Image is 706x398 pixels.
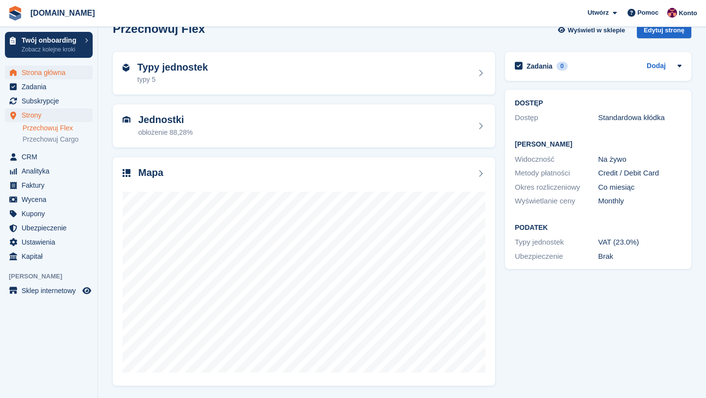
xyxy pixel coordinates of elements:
a: Twój onboarding Zobacz kolejne kroki [5,32,93,58]
a: Podgląd sklepu [81,285,93,297]
div: Dostęp [515,112,598,124]
p: Zobacz kolejne kroki [22,45,80,54]
span: Strona główna [22,66,80,79]
a: menu [5,94,93,108]
span: Strony [22,108,80,122]
div: Ubezpieczenie [515,251,598,262]
a: menu [5,80,93,94]
div: Widoczność [515,154,598,165]
span: Subskrypcje [22,94,80,108]
a: menu [5,178,93,192]
a: menu [5,66,93,79]
a: menu [5,207,93,221]
h2: Zadania [527,62,553,71]
img: map-icn-33ee37083ee616e46c38cad1a60f524a97daa1e2b2c8c0bc3eb3415660979fc1.svg [123,169,130,177]
span: Ustawienia [22,235,80,249]
div: Edytuj stronę [637,22,691,38]
a: menu [5,150,93,164]
h2: [PERSON_NAME] [515,141,681,149]
a: menu [5,221,93,235]
a: Edytuj stronę [637,22,691,42]
div: VAT (23.0%) [598,237,681,248]
div: Brak [598,251,681,262]
a: Dodaj [647,61,666,72]
span: Pomoc [637,8,658,18]
div: Standardowa kłódka [598,112,681,124]
div: Wyświetlanie ceny [515,196,598,207]
div: Credit / Debit Card [598,168,681,179]
a: menu [5,284,93,298]
div: typy 5 [137,75,208,85]
a: menu [5,108,93,122]
div: Metody płatności [515,168,598,179]
span: Faktury [22,178,80,192]
a: menu [5,249,93,263]
a: Przechowuj Flex [23,124,93,133]
a: Wyświetl w sklepie [556,22,629,38]
span: Utwórz [587,8,608,18]
a: menu [5,193,93,206]
span: Analityka [22,164,80,178]
h2: Jednostki [138,114,193,125]
span: Konto [679,8,697,18]
img: unit-type-icn-2b2737a686de81e16bb02015468b77c625bbabd49415b5ef34ead5e3b44a266d.svg [123,64,129,72]
span: Kupony [22,207,80,221]
a: Mapa [113,157,495,386]
div: Typy jednostek [515,237,598,248]
h2: Podatek [515,224,681,232]
h2: DOSTĘP [515,99,681,107]
div: Co miesiąc [598,182,681,193]
span: Wyświetl w sklepie [568,25,625,35]
div: Monthly [598,196,681,207]
span: CRM [22,150,80,164]
span: Ubezpieczenie [22,221,80,235]
a: [DOMAIN_NAME] [26,5,99,21]
img: unit-icn-7be61d7bf1b0ce9d3e12c5938cc71ed9869f7b940bace4675aadf7bd6d80202e.svg [123,116,130,123]
div: 0 [556,62,568,71]
span: Kapitał [22,249,80,263]
h2: Mapa [138,167,163,178]
p: Twój onboarding [22,37,80,44]
a: menu [5,235,93,249]
a: Typy jednostek typy 5 [113,52,495,95]
h2: Typy jednostek [137,62,208,73]
a: Przechowuj Cargo [23,135,93,144]
a: Jednostki obłożenie 88,28% [113,104,495,148]
div: Okres rozliczeniowy [515,182,598,193]
div: Na żywo [598,154,681,165]
img: stora-icon-8386f47178a22dfd0bd8f6a31ec36ba5ce8667c1dd55bd0f319d3a0aa187defe.svg [8,6,23,21]
h2: Przechowuj Flex [113,22,205,35]
span: Sklep internetowy [22,284,80,298]
span: Zadania [22,80,80,94]
div: obłożenie 88,28% [138,127,193,138]
span: Wycena [22,193,80,206]
span: [PERSON_NAME] [9,272,98,281]
img: Mateusz Kacwin [667,8,677,18]
a: menu [5,164,93,178]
